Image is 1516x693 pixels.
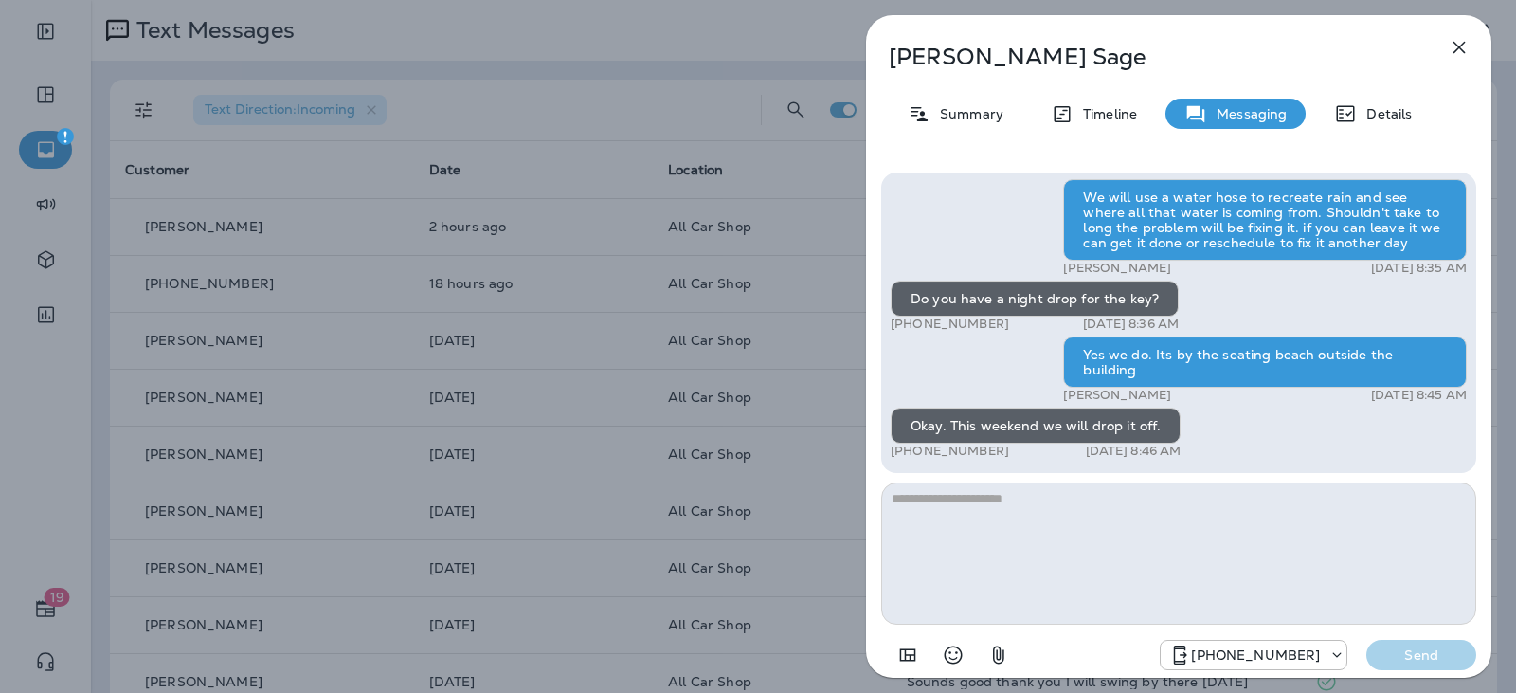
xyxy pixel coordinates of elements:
p: [PHONE_NUMBER] [891,317,1009,332]
p: [PERSON_NAME] [1063,261,1171,276]
button: Add in a premade template [889,636,927,674]
div: Yes we do. Its by the seating beach outside the building [1063,337,1467,388]
p: [DATE] 8:36 AM [1083,317,1179,332]
p: Details [1357,106,1412,121]
div: We will use a water hose to recreate rain and see where all that water is coming from. Shouldn't ... [1063,179,1467,261]
p: [PHONE_NUMBER] [1191,647,1320,663]
p: [DATE] 8:46 AM [1086,444,1182,459]
p: [PHONE_NUMBER] [891,444,1009,459]
p: [PERSON_NAME] Sage [889,44,1406,70]
div: +1 (689) 265-4479 [1161,644,1346,666]
p: Timeline [1074,106,1137,121]
p: [PHONE_NUMBER] [891,159,1009,174]
p: [DATE] 8:45 AM [1371,388,1467,403]
p: [DATE] 8:35 AM [1371,261,1467,276]
p: Summary [930,106,1003,121]
p: [DATE] 7:57 AM [1201,159,1294,174]
div: Do you have a night drop for the key? [891,281,1179,317]
div: Okay. This weekend we will drop it off. [891,408,1181,444]
button: Select an emoji [934,636,972,674]
p: [PERSON_NAME] [1063,388,1171,403]
p: Messaging [1207,106,1287,121]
